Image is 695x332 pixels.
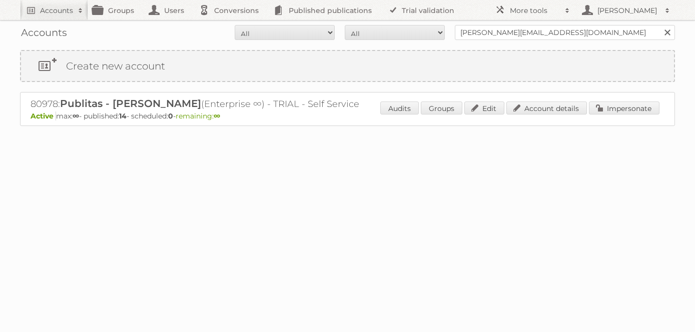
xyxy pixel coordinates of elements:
[464,101,504,114] a: Edit
[31,111,664,120] p: max: - published: - scheduled: -
[60,97,201,109] span: Publitas - [PERSON_NAME]
[589,101,659,114] a: Impersonate
[506,101,587,114] a: Account details
[31,111,56,120] span: Active
[119,111,127,120] strong: 14
[168,111,173,120] strong: 0
[176,111,220,120] span: remaining:
[421,101,462,114] a: Groups
[510,5,560,15] h2: More tools
[595,5,660,15] h2: [PERSON_NAME]
[214,111,220,120] strong: ∞
[21,51,674,81] a: Create new account
[380,101,419,114] a: Audits
[31,97,381,110] h2: 80978: (Enterprise ∞) - TRIAL - Self Service
[40,5,73,15] h2: Accounts
[73,111,79,120] strong: ∞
